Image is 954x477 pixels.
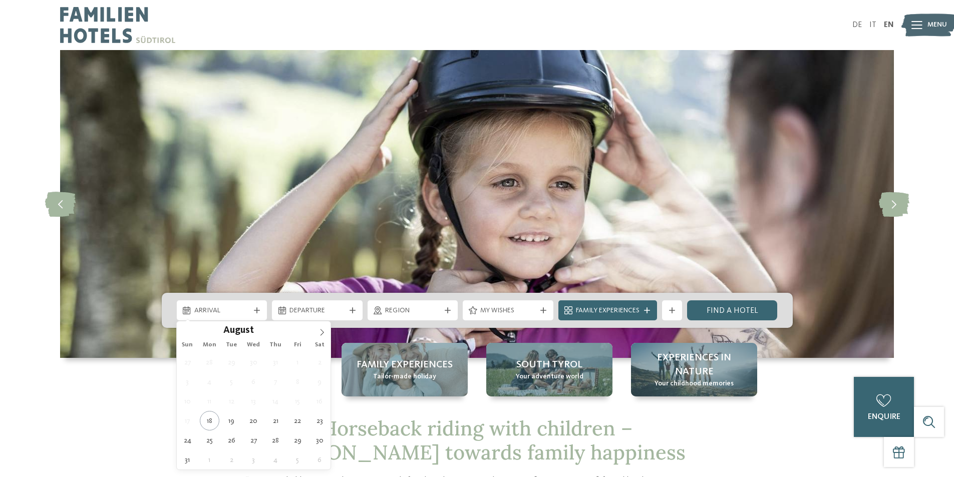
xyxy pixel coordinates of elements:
[222,411,241,430] span: August 19, 2025
[687,300,778,320] a: Find a hotel
[288,450,307,469] span: September 5, 2025
[884,21,894,29] a: EN
[222,450,241,469] span: September 2, 2025
[177,342,199,348] span: Sun
[266,372,285,391] span: August 7, 2025
[266,430,285,450] span: August 28, 2025
[516,358,582,372] span: South Tyrol
[486,343,612,396] a: Horseback riding with children in South Tyrol South Tyrol Your adventure world
[244,372,263,391] span: August 6, 2025
[200,411,219,430] span: August 18, 2025
[60,50,894,358] img: Horseback riding with children in South Tyrol
[310,411,330,430] span: August 23, 2025
[200,430,219,450] span: August 25, 2025
[869,21,876,29] a: IT
[244,411,263,430] span: August 20, 2025
[178,391,197,411] span: August 10, 2025
[310,391,330,411] span: August 16, 2025
[266,352,285,372] span: July 31, 2025
[200,391,219,411] span: August 11, 2025
[198,342,220,348] span: Mon
[310,372,330,391] span: August 9, 2025
[310,352,330,372] span: August 2, 2025
[178,411,197,430] span: August 17, 2025
[222,372,241,391] span: August 5, 2025
[223,326,254,336] span: August
[854,377,914,437] a: enquire
[655,379,734,389] span: Your childhood memories
[244,391,263,411] span: August 13, 2025
[310,450,330,469] span: September 6, 2025
[200,352,219,372] span: July 28, 2025
[342,343,468,396] a: Horseback riding with children in South Tyrol Family Experiences Tailor-made holiday
[244,352,263,372] span: July 30, 2025
[222,430,241,450] span: August 26, 2025
[222,391,241,411] span: August 12, 2025
[242,342,264,348] span: Wed
[194,306,250,316] span: Arrival
[288,430,307,450] span: August 29, 2025
[288,372,307,391] span: August 8, 2025
[631,343,757,396] a: Horseback riding with children in South Tyrol Experiences in nature Your childhood memories
[264,342,286,348] span: Thu
[516,372,583,382] span: Your adventure world
[288,411,307,430] span: August 22, 2025
[178,450,197,469] span: August 31, 2025
[385,306,441,316] span: Region
[289,306,345,316] span: Departure
[576,306,640,316] span: Family Experiences
[244,450,263,469] span: September 3, 2025
[266,391,285,411] span: August 14, 2025
[288,352,307,372] span: August 1, 2025
[266,411,285,430] span: August 21, 2025
[178,372,197,391] span: August 3, 2025
[868,413,900,421] span: enquire
[200,450,219,469] span: September 1, 2025
[222,352,241,372] span: July 29, 2025
[269,415,686,465] span: Horseback riding with children – [PERSON_NAME] towards family happiness
[178,430,197,450] span: August 24, 2025
[178,352,197,372] span: July 27, 2025
[200,372,219,391] span: August 4, 2025
[254,325,287,335] input: Year
[310,430,330,450] span: August 30, 2025
[286,342,308,348] span: Fri
[357,358,453,372] span: Family Experiences
[244,430,263,450] span: August 27, 2025
[373,372,436,382] span: Tailor-made holiday
[641,351,747,379] span: Experiences in nature
[927,20,947,30] span: Menu
[266,450,285,469] span: September 4, 2025
[288,391,307,411] span: August 15, 2025
[308,342,331,348] span: Sat
[852,21,862,29] a: DE
[220,342,242,348] span: Tue
[480,306,536,316] span: My wishes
